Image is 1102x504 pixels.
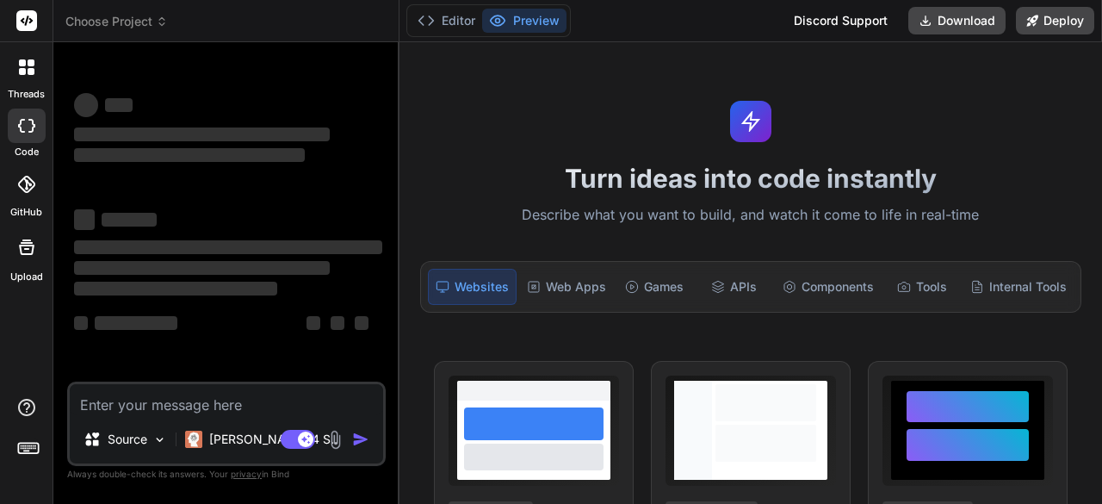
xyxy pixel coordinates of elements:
[355,316,368,330] span: ‌
[10,270,43,284] label: Upload
[10,205,42,220] label: GitHub
[908,7,1006,34] button: Download
[15,145,39,159] label: code
[74,93,98,117] span: ‌
[209,431,337,448] p: [PERSON_NAME] 4 S..
[95,316,177,330] span: ‌
[696,269,771,305] div: APIs
[520,269,613,305] div: Web Apps
[105,98,133,112] span: ‌
[325,430,345,450] img: attachment
[616,269,692,305] div: Games
[783,7,898,34] div: Discord Support
[331,316,344,330] span: ‌
[74,128,330,141] span: ‌
[102,213,157,227] span: ‌
[74,240,382,254] span: ‌
[352,431,369,448] img: icon
[884,269,960,305] div: Tools
[306,316,320,330] span: ‌
[67,466,386,482] p: Always double-check its answers. Your in Bind
[108,431,147,448] p: Source
[152,432,167,447] img: Pick Models
[410,204,1092,227] p: Describe what you want to build, and watch it come to life in real-time
[411,9,482,33] button: Editor
[185,431,202,448] img: Claude 4 Sonnet
[74,209,95,230] span: ‌
[8,87,45,102] label: threads
[74,261,330,275] span: ‌
[963,269,1074,305] div: Internal Tools
[482,9,566,33] button: Preview
[776,269,881,305] div: Components
[428,269,517,305] div: Websites
[74,148,305,162] span: ‌
[1016,7,1094,34] button: Deploy
[74,316,88,330] span: ‌
[74,282,277,296] span: ‌
[410,163,1092,194] h1: Turn ideas into code instantly
[231,469,262,479] span: privacy
[65,13,168,30] span: Choose Project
